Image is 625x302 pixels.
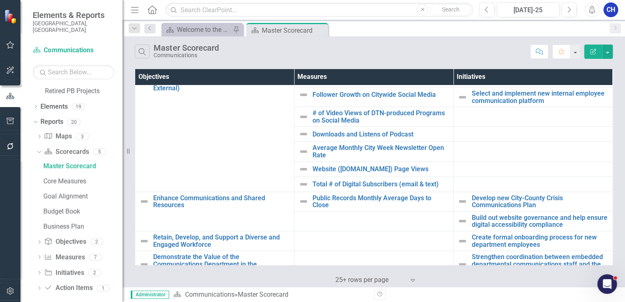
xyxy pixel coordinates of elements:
td: Double-Click to Edit Right Click for Context Menu [294,87,453,107]
button: Search [430,4,471,16]
img: Not Defined [299,197,308,206]
a: Core Measures [41,174,123,188]
a: Develop new City-County Crisis Communications Plan [471,195,608,209]
img: Not Defined [299,179,308,189]
a: Demonstrate the Value of the Communications Department in the Organization [153,253,290,275]
div: 7 [89,253,102,260]
div: Budget Book [43,208,123,215]
a: Elements [40,102,68,112]
td: Double-Click to Edit Right Click for Context Menu [294,142,453,161]
td: Double-Click to Edit Right Click for Context Menu [453,211,613,231]
div: 19 [72,103,85,110]
div: 2 [88,269,101,276]
img: Not Defined [299,90,308,100]
img: Not Defined [299,147,308,157]
iframe: Intercom live chat [597,274,617,294]
div: 2 [90,238,103,245]
a: Business Plan [41,220,123,233]
button: [DATE]-25 [497,2,559,17]
td: Double-Click to Edit Right Click for Context Menu [453,251,613,278]
img: Not Defined [458,236,467,246]
td: Double-Click to Edit Right Click for Context Menu [135,192,295,231]
a: Website ([DOMAIN_NAME]) Page Views [312,166,449,173]
div: [DATE]-25 [500,5,556,15]
a: Communications [185,291,234,298]
div: Master Scorecard [262,25,326,36]
a: Total # of Digital Subscribers (email & text) [312,181,449,188]
a: Create formal onboarding process for new department employees [471,234,608,248]
a: Public Records Monthly Average Days to Close [312,195,449,209]
div: Master Scorecard [237,291,288,298]
img: Not Defined [458,216,467,226]
img: Not Defined [299,164,308,174]
a: Measures [44,253,85,262]
small: [GEOGRAPHIC_DATA], [GEOGRAPHIC_DATA] [33,20,114,34]
a: Initiatives [44,268,84,277]
a: Welcome to the FY [DATE]-[DATE] Strategic Plan Landing Page! [163,25,231,35]
input: Search ClearPoint... [165,3,473,17]
a: Reports [40,117,63,127]
td: Double-Click to Edit Right Click for Context Menu [135,231,295,251]
td: Double-Click to Edit Right Click for Context Menu [294,127,453,142]
a: Master Scorecard [41,159,123,172]
a: Action Items [44,283,92,293]
td: Double-Click to Edit Right Click for Context Menu [453,192,613,211]
img: Not Defined [139,197,149,206]
td: Double-Click to Edit Right Click for Context Menu [294,161,453,177]
td: Double-Click to Edit Right Click for Context Menu [294,177,453,192]
a: Goal Alignment [41,190,123,203]
div: Master Scorecard [154,43,219,52]
div: Master Scorecard [43,162,123,170]
input: Search Below... [33,65,114,79]
img: Not Defined [299,129,308,139]
img: Not Defined [139,236,149,246]
a: Communications [33,46,114,55]
a: Build out website governance and help ensure digital accessibility compliance [471,214,608,228]
a: Strengthen coordination between embedded departmental communications staff and the centralized Co... [471,253,608,275]
div: Welcome to the FY [DATE]-[DATE] Strategic Plan Landing Page! [177,25,231,35]
div: Communications [154,52,219,58]
img: ClearPoint Strategy [4,9,18,24]
div: Core Measures [43,177,123,185]
td: Double-Click to Edit Right Click for Context Menu [453,87,613,107]
td: Double-Click to Edit Right Click for Context Menu [453,231,613,251]
a: Optimize and Increase the Reach of our Channels and Publications (Internal and External) [153,70,290,92]
div: » [173,290,368,300]
td: Double-Click to Edit Right Click for Context Menu [294,107,453,127]
div: 20 [67,119,80,125]
div: 5 [93,148,106,155]
img: Not Defined [458,197,467,206]
img: Not Defined [458,92,467,102]
span: Search [442,6,460,13]
img: Not Defined [299,112,308,122]
a: Objectives [44,237,86,246]
td: Double-Click to Edit Right Click for Context Menu [135,67,295,192]
a: Select and implement new internal employee communication platform [471,90,608,104]
a: Retain, Develop, and Support a Diverse and Engaged Workforce [153,234,290,248]
div: Business Plan [43,223,123,230]
span: Administrator [131,291,169,299]
a: Downloads and Listens of Podcast [312,131,449,138]
a: # of Video Views of DTN-produced Programs on Social Media [312,110,449,124]
a: Average Monthly City Week Newsletter Open Rate [312,144,449,159]
a: Budget Book [41,205,123,218]
img: Not Defined [139,259,149,269]
span: Elements & Reports [33,10,114,20]
td: Double-Click to Edit Right Click for Context Menu [294,192,453,211]
a: Retired PB Projects [45,87,123,96]
td: Double-Click to Edit Right Click for Context Menu [135,251,295,278]
a: Maps [44,132,71,141]
img: Not Defined [458,259,467,269]
a: Follower Growth on Citywide Social Media [312,91,449,98]
button: CH [603,2,618,17]
div: 1 [97,284,110,291]
a: Enhance Communications and Shared Resources [153,195,290,209]
div: Goal Alignment [43,192,123,200]
a: Scorecards [44,147,89,157]
div: 3 [76,133,89,140]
